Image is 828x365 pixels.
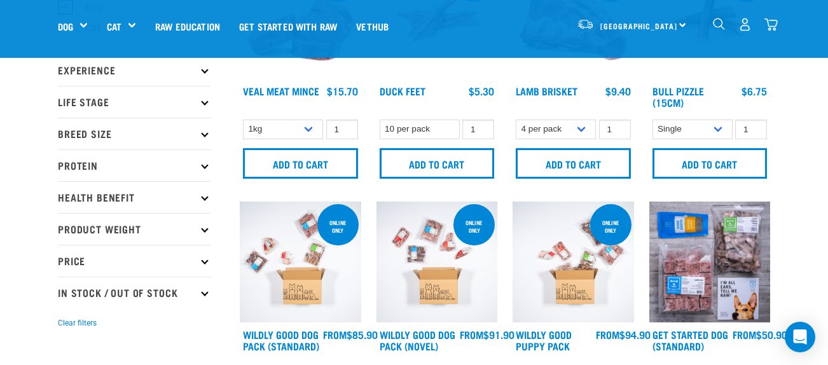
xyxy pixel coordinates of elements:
img: home-icon@2x.png [764,18,778,31]
img: user.png [738,18,752,31]
p: Experience [58,54,210,86]
div: $15.70 [327,85,358,97]
input: Add to cart [652,148,768,179]
a: Get Started Dog (Standard) [652,331,728,348]
div: Open Intercom Messenger [785,322,815,352]
input: 1 [326,120,358,139]
a: Wildly Good Puppy Pack [516,331,572,348]
div: $5.30 [469,85,494,97]
input: 1 [599,120,631,139]
p: Breed Size [58,118,210,149]
a: Get started with Raw [230,1,347,52]
div: $85.90 [323,329,378,340]
button: Clear filters [58,317,97,329]
span: FROM [323,331,347,337]
span: [GEOGRAPHIC_DATA] [600,24,677,28]
img: NSP Dog Standard Update [649,202,771,323]
div: $50.90 [733,329,787,340]
input: Add to cart [380,148,495,179]
input: Add to cart [516,148,631,179]
span: FROM [733,331,756,337]
p: Product Weight [58,213,210,245]
p: Protein [58,149,210,181]
img: Dog Novel 0 2sec [376,202,498,323]
div: Online Only [590,213,631,240]
img: Dog 0 2sec [240,202,361,323]
a: Cat [107,19,121,34]
a: Wildly Good Dog Pack (Standard) [243,331,319,348]
a: Bull Pizzle (15cm) [652,88,704,105]
div: $9.40 [605,85,631,97]
a: Vethub [347,1,398,52]
div: $6.75 [742,85,767,97]
img: home-icon-1@2x.png [713,18,725,30]
div: Online Only [317,213,359,240]
span: FROM [460,331,483,337]
img: Puppy 0 2sec [513,202,634,323]
a: Wildly Good Dog Pack (Novel) [380,331,455,348]
a: Lamb Brisket [516,88,577,93]
p: Price [58,245,210,277]
p: Health Benefit [58,181,210,213]
img: van-moving.png [577,18,594,30]
p: Life Stage [58,86,210,118]
div: Online Only [453,213,495,240]
a: Duck Feet [380,88,425,93]
div: $91.90 [460,329,514,340]
div: $94.90 [596,329,651,340]
p: In Stock / Out Of Stock [58,277,210,308]
input: 1 [735,120,767,139]
a: Dog [58,19,73,34]
input: 1 [462,120,494,139]
a: Raw Education [146,1,230,52]
a: Veal Meat Mince [243,88,319,93]
span: FROM [596,331,619,337]
input: Add to cart [243,148,358,179]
